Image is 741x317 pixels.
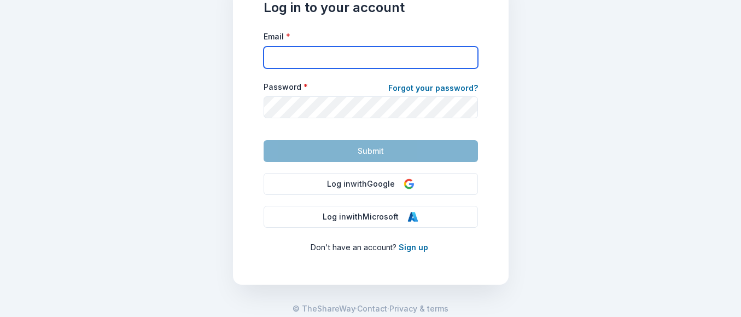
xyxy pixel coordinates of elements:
[404,178,415,189] img: Google Logo
[264,31,290,42] label: Email
[311,243,396,252] span: Don ' t have an account?
[357,302,387,315] a: Contact
[293,302,448,315] span: · ·
[388,82,478,97] a: Forgot your password?
[264,173,478,195] button: Log inwithGoogle
[407,211,418,222] img: Microsoft Logo
[264,82,308,93] label: Password
[264,206,478,228] button: Log inwithMicrosoft
[293,304,355,313] span: © TheShareWay
[389,302,448,315] a: Privacy & terms
[399,243,428,252] a: Sign up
